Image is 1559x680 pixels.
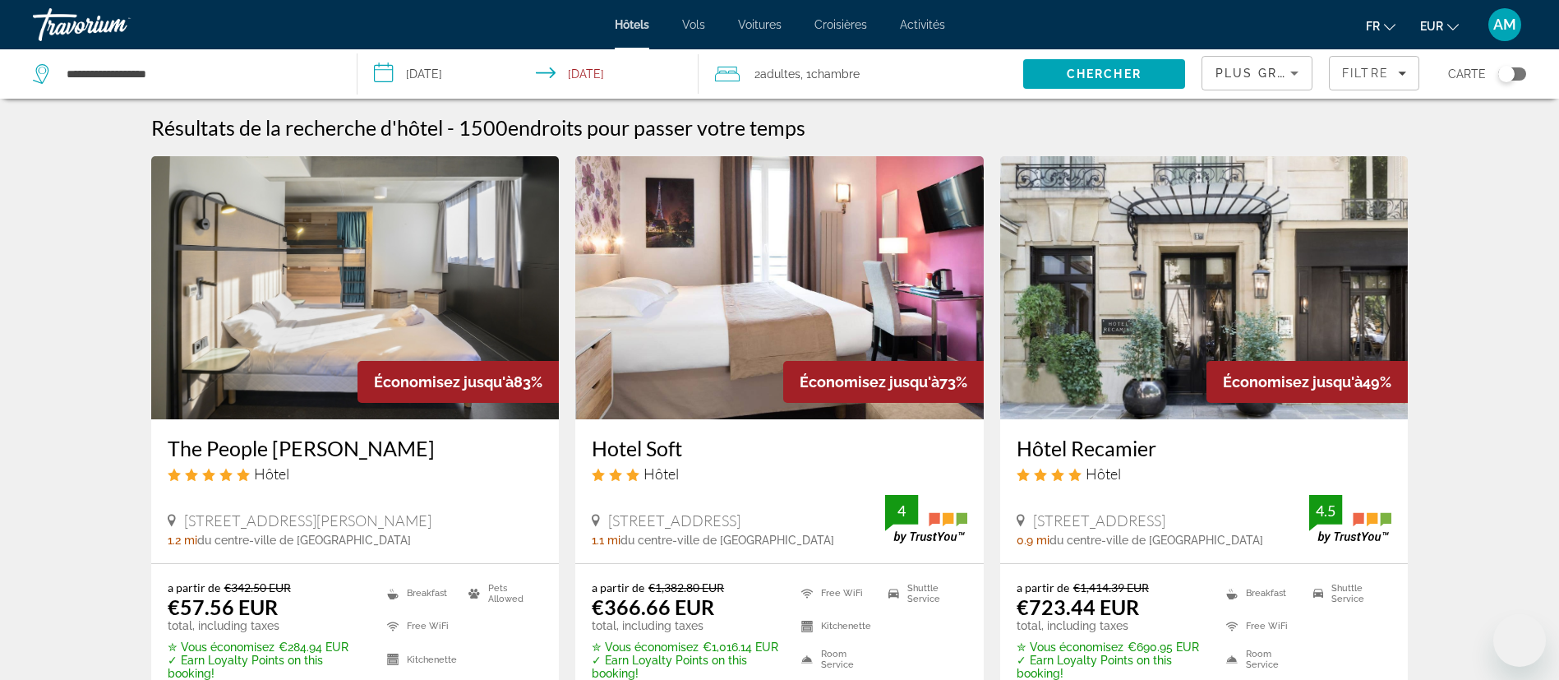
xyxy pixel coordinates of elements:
span: ✮ Vous économisez [592,641,699,654]
a: Activités [900,18,945,31]
span: Adultes [760,67,800,81]
span: a partir de [592,581,644,594]
mat-select: Sort by [1215,63,1298,83]
h1: Résultats de la recherche d'hôtel [151,115,443,140]
a: Hôtels [615,18,649,31]
li: Kitchenette [379,647,461,672]
span: 1.1 mi [592,534,620,547]
a: The People [PERSON_NAME] [168,436,543,460]
div: 3 star Hotel [592,465,967,483]
div: 5 star Hostel [168,465,543,483]
h2: 1500 [459,115,805,140]
span: - [447,115,454,140]
ins: €57.56 EUR [168,594,278,619]
span: 1.2 mi [168,534,197,547]
span: Chambre [811,67,860,81]
p: €690.95 EUR [1017,641,1206,654]
li: Free WiFi [1218,614,1305,639]
p: €1,016.14 EUR [592,641,781,654]
p: total, including taxes [168,619,367,632]
div: 4 star Hotel [1017,465,1392,483]
span: Économisez jusqu'à [1223,373,1363,391]
li: Shuttle Service [1305,581,1392,605]
li: Free WiFi [379,614,461,639]
ins: €723.44 EUR [1017,594,1139,619]
div: 83% [357,361,559,403]
a: Travorium [33,3,197,46]
span: Carte [1448,62,1486,86]
iframe: Bouton de lancement de la fenêtre de messagerie [1493,614,1546,667]
p: ✓ Earn Loyalty Points on this booking! [592,654,781,680]
span: Plus grandes économies [1215,67,1412,80]
span: du centre-ville de [GEOGRAPHIC_DATA] [197,534,411,547]
span: [STREET_ADDRESS] [608,511,740,530]
button: Filters [1329,56,1419,90]
button: Toggle map [1486,67,1526,81]
ins: €366.66 EUR [592,594,714,619]
span: du centre-ville de [GEOGRAPHIC_DATA] [620,534,834,547]
span: ✮ Vous économisez [1017,641,1123,654]
li: Free WiFi [793,581,880,605]
div: 73% [783,361,984,403]
img: TrustYou guest rating badge [1309,495,1391,544]
button: Travelers: 2 adults, 0 children [699,49,1023,99]
span: 2 [754,62,800,86]
button: User Menu [1483,7,1526,42]
div: 49% [1206,361,1408,403]
p: ✓ Earn Loyalty Points on this booking! [1017,654,1206,680]
p: total, including taxes [1017,619,1206,632]
a: Hotel Soft [592,436,967,460]
a: Voitures [738,18,782,31]
li: Room Service [1218,647,1305,672]
img: Hôtel Recamier [1000,156,1409,419]
span: Économisez jusqu'à [800,373,939,391]
img: The People Paris Marais [151,156,560,419]
li: Pets Allowed [460,581,542,605]
span: Hôtel [643,465,679,483]
button: Select check in and out date [357,49,699,99]
del: €342.50 EUR [224,581,291,594]
img: Hotel Soft [575,156,984,419]
a: Hôtel Recamier [1017,436,1392,460]
li: Breakfast [1218,581,1305,605]
button: Change currency [1420,14,1459,38]
p: €284.94 EUR [168,641,367,654]
input: Search hotel destination [65,62,332,86]
span: Hôtel [1086,465,1121,483]
button: Change language [1366,14,1395,38]
del: €1,382.80 EUR [648,581,724,594]
p: ✓ Earn Loyalty Points on this booking! [168,654,367,680]
p: total, including taxes [592,619,781,632]
li: Shuttle Service [880,581,967,605]
div: 4.5 [1309,501,1342,520]
span: , 1 [800,62,860,86]
a: Croisières [814,18,867,31]
span: [STREET_ADDRESS] [1033,511,1165,530]
li: Breakfast [379,581,461,605]
del: €1,414.39 EUR [1073,581,1149,594]
span: Économisez jusqu'à [374,373,514,391]
img: TrustYou guest rating badge [885,495,967,544]
li: Kitchenette [793,614,880,639]
span: Hôtel [254,465,289,483]
span: EUR [1420,20,1443,33]
span: fr [1366,20,1380,33]
span: endroits pour passer votre temps [508,115,805,140]
span: [STREET_ADDRESS][PERSON_NAME] [184,511,431,530]
span: a partir de [168,581,220,594]
span: 0.9 mi [1017,534,1049,547]
span: ✮ Vous économisez [168,641,274,654]
span: Filtre [1342,67,1389,80]
div: 4 [885,501,918,520]
li: Room Service [793,647,880,672]
a: Vols [682,18,705,31]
